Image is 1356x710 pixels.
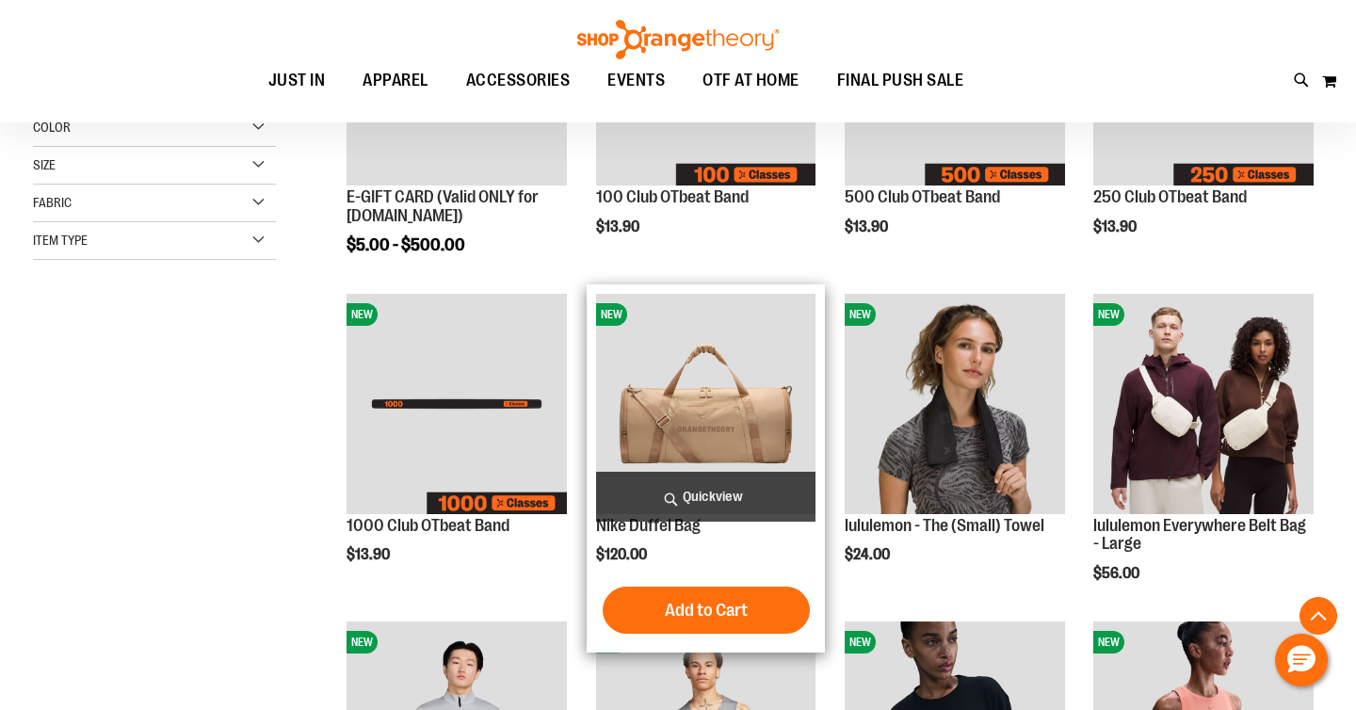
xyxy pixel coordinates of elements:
[1093,565,1142,582] span: $56.00
[596,516,701,535] a: Nike Duffel Bag
[603,587,810,634] button: Add to Cart
[347,516,509,535] a: 1000 Club OTbeat Band
[268,59,326,102] span: JUST IN
[596,187,749,206] a: 100 Club OTbeat Band
[1093,516,1306,554] a: lululemon Everywhere Belt Bag - Large
[1093,631,1124,654] span: NEW
[587,284,826,654] div: product
[845,516,1044,535] a: lululemon - The (Small) Towel
[33,120,71,135] span: Color
[344,59,447,103] a: APPAREL
[1093,294,1314,517] a: lululemon Everywhere Belt Bag - LargeNEW
[845,294,1065,514] img: lululemon - The (Small) Towel
[337,284,576,603] div: product
[835,284,1074,612] div: product
[363,59,428,102] span: APPAREL
[1084,284,1323,630] div: product
[589,59,684,103] a: EVENTS
[466,59,571,102] span: ACCESSORIES
[33,195,72,210] span: Fabric
[684,59,818,103] a: OTF AT HOME
[33,233,88,248] span: Item Type
[596,303,627,326] span: NEW
[845,294,1065,517] a: lululemon - The (Small) TowelNEW
[845,187,1000,206] a: 500 Club OTbeat Band
[702,59,799,102] span: OTF AT HOME
[347,235,465,254] span: $5.00 - $500.00
[347,303,378,326] span: NEW
[347,546,393,563] span: $13.90
[845,218,891,235] span: $13.90
[347,631,378,654] span: NEW
[347,294,567,517] a: Image of 1000 Club OTbeat BandNEW
[607,59,665,102] span: EVENTS
[818,59,983,103] a: FINAL PUSH SALE
[347,294,567,514] img: Image of 1000 Club OTbeat Band
[837,59,964,102] span: FINAL PUSH SALE
[347,187,539,225] a: E-GIFT CARD (Valid ONLY for [DOMAIN_NAME])
[845,631,876,654] span: NEW
[1093,303,1124,326] span: NEW
[665,600,748,621] span: Add to Cart
[447,59,589,103] a: ACCESSORIES
[596,218,642,235] span: $13.90
[1093,218,1139,235] span: $13.90
[1093,187,1247,206] a: 250 Club OTbeat Band
[1093,294,1314,514] img: lululemon Everywhere Belt Bag - Large
[845,303,876,326] span: NEW
[596,294,816,517] a: Nike Duffel BagNEW
[596,546,650,563] span: $120.00
[33,157,56,172] span: Size
[574,20,782,59] img: Shop Orangetheory
[250,59,345,102] a: JUST IN
[596,294,816,514] img: Nike Duffel Bag
[596,472,816,522] a: Quickview
[1275,634,1328,686] button: Hello, have a question? Let’s chat.
[845,546,893,563] span: $24.00
[1299,597,1337,635] button: Back To Top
